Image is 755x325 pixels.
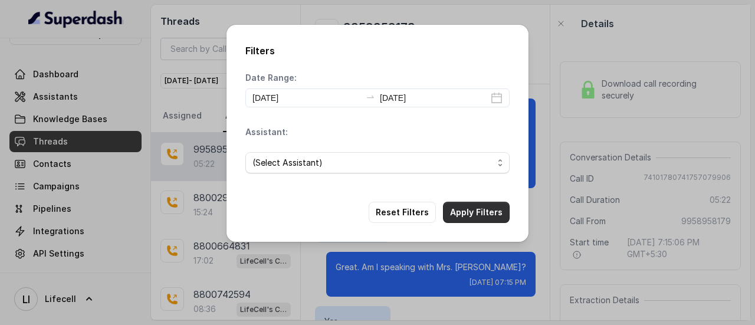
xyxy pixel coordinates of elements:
[366,92,375,101] span: swap-right
[369,202,436,223] button: Reset Filters
[245,44,510,58] h2: Filters
[380,91,488,104] input: End date
[366,92,375,101] span: to
[443,202,510,223] button: Apply Filters
[252,91,361,104] input: Start date
[245,72,297,84] p: Date Range:
[252,156,493,170] span: (Select Assistant)
[245,152,510,173] button: (Select Assistant)
[245,126,288,138] p: Assistant:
